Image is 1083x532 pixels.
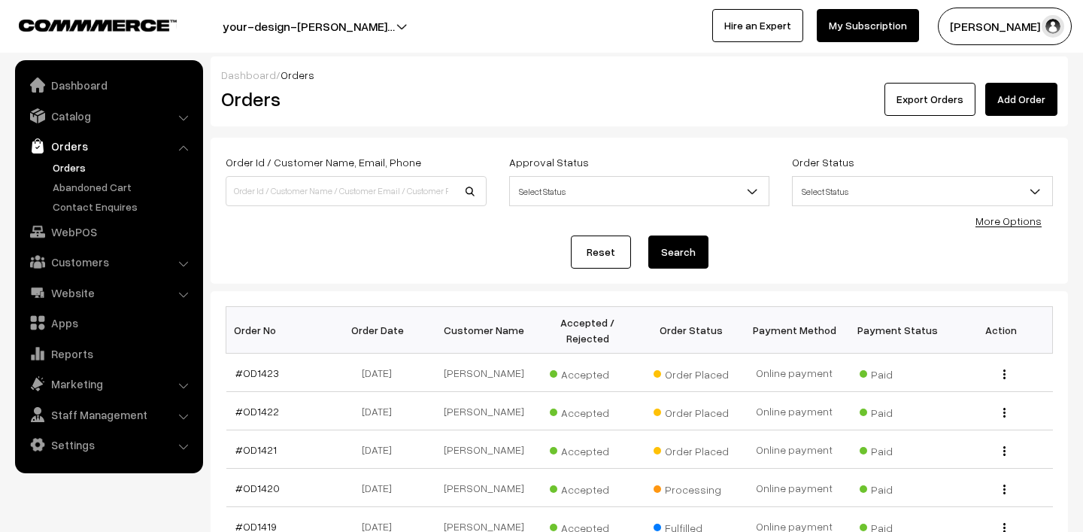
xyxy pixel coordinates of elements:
a: My Subscription [817,9,919,42]
a: Orders [49,160,198,175]
td: [DATE] [329,469,432,507]
th: Payment Method [742,307,845,354]
td: [DATE] [329,354,432,392]
th: Payment Status [846,307,949,354]
th: Order No [226,307,329,354]
img: Menu [1003,446,1006,456]
a: Hire an Expert [712,9,803,42]
a: Dashboard [19,71,198,99]
label: Order Id / Customer Name, Email, Phone [226,154,421,170]
td: [PERSON_NAME] [432,469,535,507]
h2: Orders [221,87,485,111]
a: Catalog [19,102,198,129]
span: Order Placed [654,439,729,459]
td: [DATE] [329,392,432,430]
a: #OD1423 [235,366,279,379]
span: Select Status [510,178,769,205]
a: More Options [975,214,1042,227]
a: Reset [571,236,631,269]
span: Select Status [792,176,1053,206]
a: Customers [19,248,198,275]
span: Paid [860,401,935,421]
td: Online payment [742,469,845,507]
a: #OD1421 [235,443,277,456]
span: Orders [281,68,314,81]
input: Order Id / Customer Name / Customer Email / Customer Phone [226,176,487,206]
span: Paid [860,478,935,497]
button: Search [648,236,708,269]
a: Reports [19,340,198,367]
th: Order Status [639,307,742,354]
a: #OD1422 [235,405,279,418]
a: Abandoned Cart [49,179,198,195]
button: [PERSON_NAME] N.P [938,8,1072,45]
label: Order Status [792,154,854,170]
th: Order Date [329,307,432,354]
a: Contact Enquires [49,199,198,214]
span: Processing [654,478,729,497]
img: Menu [1003,485,1006,494]
a: Website [19,279,198,306]
a: Apps [19,309,198,336]
td: Online payment [742,392,845,430]
button: your-design-[PERSON_NAME]… [170,8,447,45]
span: Accepted [550,478,625,497]
span: Paid [860,439,935,459]
a: COMMMERCE [19,15,150,33]
a: Orders [19,132,198,160]
a: Settings [19,431,198,458]
button: Export Orders [884,83,975,116]
td: [PERSON_NAME] [432,392,535,430]
span: Accepted [550,401,625,421]
span: Paid [860,363,935,382]
td: [PERSON_NAME] [432,430,535,469]
img: user [1042,15,1064,38]
a: Dashboard [221,68,276,81]
img: COMMMERCE [19,20,177,31]
label: Approval Status [509,154,589,170]
div: / [221,67,1057,83]
th: Action [949,307,1052,354]
td: [DATE] [329,430,432,469]
th: Accepted / Rejected [536,307,639,354]
img: Menu [1003,408,1006,418]
span: Select Status [793,178,1052,205]
a: #OD1420 [235,482,280,494]
a: Staff Management [19,401,198,428]
span: Accepted [550,439,625,459]
td: [PERSON_NAME] [432,354,535,392]
span: Select Status [509,176,770,206]
th: Customer Name [432,307,535,354]
td: Online payment [742,354,845,392]
span: Accepted [550,363,625,382]
span: Order Placed [654,401,729,421]
span: Order Placed [654,363,729,382]
a: WebPOS [19,218,198,245]
a: Marketing [19,370,198,397]
td: Online payment [742,430,845,469]
a: Add Order [985,83,1057,116]
img: Menu [1003,369,1006,379]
